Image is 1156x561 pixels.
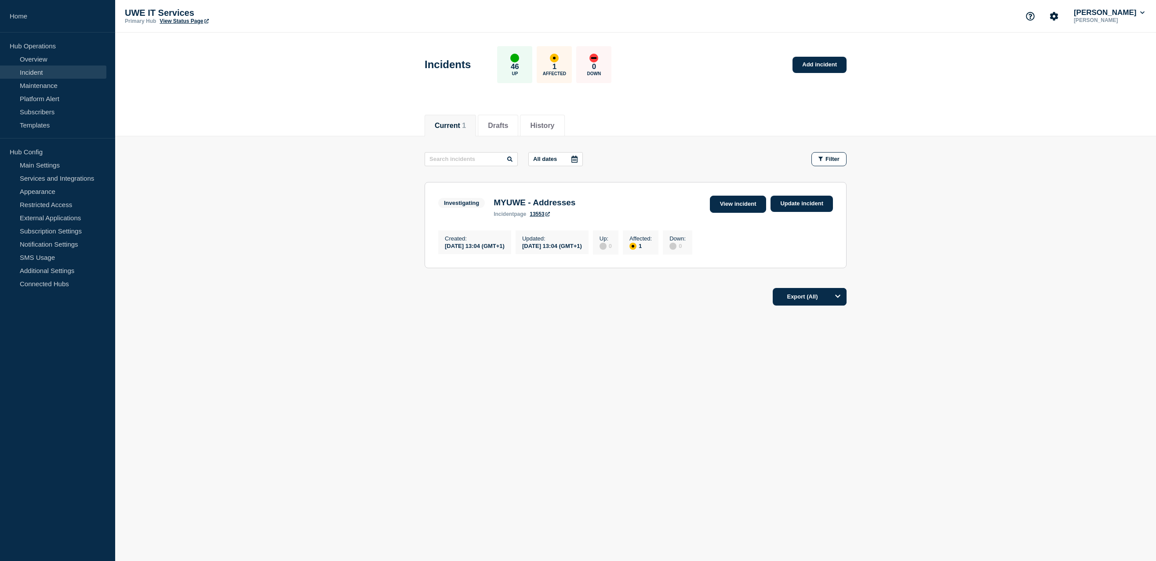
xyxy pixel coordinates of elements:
[125,8,301,18] p: UWE IT Services
[600,235,612,242] p: Up :
[600,242,612,250] div: 0
[592,62,596,71] p: 0
[1045,7,1063,25] button: Account settings
[530,122,554,130] button: History
[587,71,601,76] p: Down
[1072,17,1146,23] p: [PERSON_NAME]
[125,18,156,24] p: Primary Hub
[530,211,549,217] a: 13553
[553,62,556,71] p: 1
[543,71,566,76] p: Affected
[829,288,847,306] button: Options
[494,211,526,217] p: page
[550,54,559,62] div: affected
[488,122,508,130] button: Drafts
[445,242,505,249] div: [DATE] 13:04 (GMT+1)
[825,156,840,162] span: Filter
[425,58,471,71] h1: Incidents
[494,198,575,208] h3: MYUWE - Addresses
[792,57,847,73] a: Add incident
[710,196,767,213] a: View incident
[445,235,505,242] p: Created :
[435,122,466,130] button: Current 1
[522,242,582,249] div: [DATE] 13:04 (GMT+1)
[771,196,833,212] a: Update incident
[425,152,518,166] input: Search incidents
[589,54,598,62] div: down
[462,122,466,129] span: 1
[510,54,519,62] div: up
[160,18,208,24] a: View Status Page
[522,235,582,242] p: Updated :
[1072,8,1146,17] button: [PERSON_NAME]
[600,243,607,250] div: disabled
[811,152,847,166] button: Filter
[533,156,557,162] p: All dates
[669,242,686,250] div: 0
[1021,7,1040,25] button: Support
[494,211,514,217] span: incident
[629,243,636,250] div: affected
[528,152,583,166] button: All dates
[629,242,652,250] div: 1
[773,288,847,306] button: Export (All)
[629,235,652,242] p: Affected :
[669,243,676,250] div: disabled
[438,198,485,208] span: Investigating
[511,62,519,71] p: 46
[669,235,686,242] p: Down :
[512,71,518,76] p: Up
